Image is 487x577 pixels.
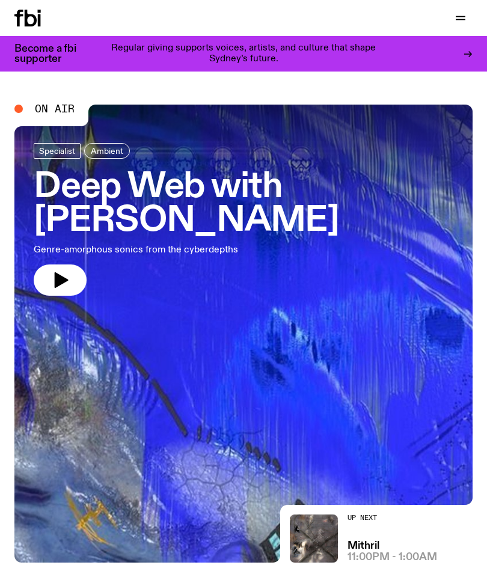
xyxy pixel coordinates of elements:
img: An abstract artwork, in bright blue with amorphous shapes, illustrated shimmers and small drawn c... [14,105,473,563]
p: Genre-amorphous sonics from the cyberdepths [34,243,342,257]
a: Specialist [34,143,81,159]
span: 11:00pm - 1:00am [348,552,437,563]
span: Specialist [39,146,75,155]
span: Ambient [91,146,123,155]
h3: Become a fbi supporter [14,44,91,64]
a: Mithril [348,541,379,551]
h3: Deep Web with [PERSON_NAME] [34,171,453,238]
span: On Air [35,103,75,114]
a: Ambient [84,143,130,159]
a: Deep Web with [PERSON_NAME]Genre-amorphous sonics from the cyberdepths [34,143,453,296]
h2: Up Next [348,514,437,521]
img: An abstract artwork in mostly grey, with a textural cross in the centre. There are metallic and d... [290,514,338,563]
p: Regular giving supports voices, artists, and culture that shape Sydney’s future. [101,43,386,64]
